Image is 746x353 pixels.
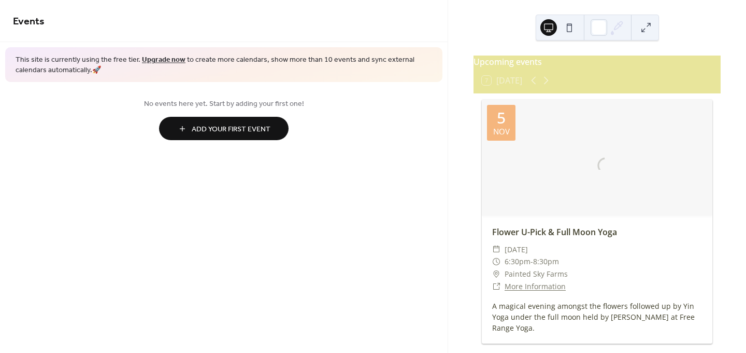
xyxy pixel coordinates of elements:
span: Painted Sky Farms [505,268,568,280]
button: Add Your First Event [159,117,289,140]
div: ​ [492,243,500,256]
div: ​ [492,255,500,268]
a: Upgrade now [142,53,185,67]
span: 8:30pm [533,255,559,268]
span: [DATE] [505,243,528,256]
span: 6:30pm [505,255,530,268]
div: Upcoming events [474,56,721,68]
span: No events here yet. Start by adding your first one! [13,99,435,110]
div: 5 [497,110,506,126]
div: A magical evening amongst the flowers followed up by Yin Yoga under the full moon held by [PERSON... [482,301,712,333]
span: This site is currently using the free tier. to create more calendars, show more than 10 events an... [16,55,432,75]
span: Events [13,11,45,32]
span: Add Your First Event [192,124,270,135]
span: - [530,255,533,268]
div: Nov [493,128,510,135]
a: Add Your First Event [13,117,435,140]
div: ​ [492,280,500,293]
div: ​ [492,268,500,280]
a: More Information [505,281,566,291]
a: Flower U-Pick & Full Moon Yoga [492,226,617,238]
